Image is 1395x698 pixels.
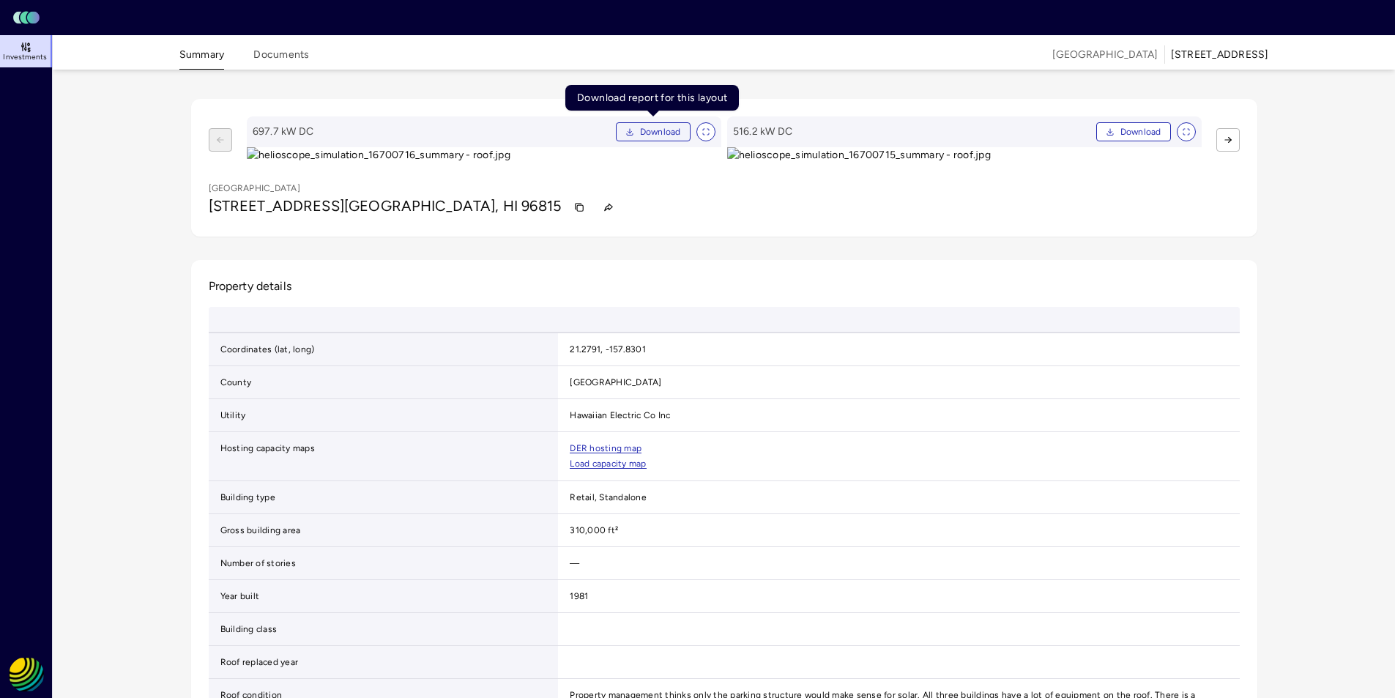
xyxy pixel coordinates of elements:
[558,333,1239,366] td: 21.2791, -157.8301
[344,197,562,215] span: [GEOGRAPHIC_DATA], HI 96815
[733,124,1090,140] span: 516.2 kW DC
[209,333,559,366] td: Coordinates (lat, long)
[558,481,1239,514] td: Retail, Standalone
[209,613,559,646] td: Building class
[558,366,1239,399] td: [GEOGRAPHIC_DATA]
[727,147,1202,163] img: helioscope_simulation_16700715_summary - roof.jpg
[1171,47,1269,63] div: [STREET_ADDRESS]
[558,547,1239,580] td: —
[209,547,559,580] td: Number of stories
[209,197,344,215] span: [STREET_ADDRESS]
[179,38,310,70] div: tabs
[247,147,721,163] img: helioscope_simulation_16700716_summary - roof.jpg
[9,657,44,692] img: REC Solar
[1120,125,1161,139] span: Download
[1177,122,1196,141] button: View full size image
[253,124,610,140] span: 697.7 kW DC
[209,366,559,399] td: County
[570,459,646,469] a: Load capacity map
[209,399,559,432] td: Utility
[253,47,309,70] button: Documents
[696,122,715,141] button: View full size image
[209,481,559,514] td: Building type
[570,444,641,453] a: DER hosting map
[209,580,559,613] td: Year built
[1096,122,1171,141] button: Download PDF
[209,181,300,196] p: [GEOGRAPHIC_DATA]
[565,85,739,111] div: Download report for this layout
[209,514,559,547] td: Gross building area
[616,122,691,141] button: Download PDF
[558,399,1239,432] td: Hawaiian Electric Co Inc
[209,646,559,679] td: Roof replaced year
[640,125,681,139] span: Download
[209,432,559,481] td: Hosting capacity maps
[1052,47,1158,63] span: [GEOGRAPHIC_DATA]
[209,278,1240,295] h2: Property details
[179,47,225,70] button: Summary
[558,580,1239,613] td: 1981
[558,514,1239,547] td: 310,000 ft²
[3,53,47,62] span: Investments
